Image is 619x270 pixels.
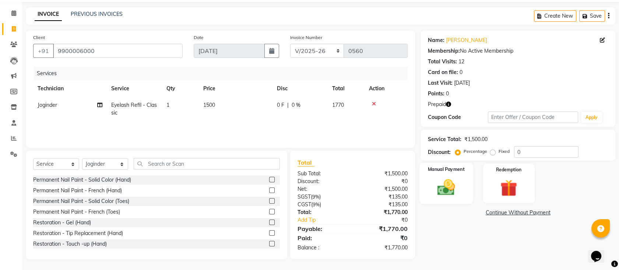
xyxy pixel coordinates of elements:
span: 0 F [277,101,284,109]
div: Points: [428,90,444,98]
div: ₹1,770.00 [353,208,414,216]
span: Total [298,159,314,166]
button: Apply [581,112,602,123]
div: 0 [460,69,463,76]
span: 0 % [292,101,300,109]
label: Client [33,34,45,41]
input: Search by Name/Mobile/Email/Code [53,44,183,58]
div: Membership: [428,47,460,55]
label: Invoice Number [290,34,322,41]
div: ( ) [292,193,353,201]
th: Qty [162,80,199,97]
div: Paid: [292,234,353,242]
div: [DATE] [454,79,470,87]
label: Percentage [464,148,487,155]
div: Coupon Code [428,113,488,121]
div: ₹1,500.00 [353,170,414,178]
button: Create New [534,10,576,22]
div: 0 [446,90,449,98]
div: ₹1,500.00 [353,185,414,193]
a: PREVIOUS INVOICES [71,11,123,17]
label: Date [194,34,204,41]
span: 9% [313,201,320,207]
th: Action [365,80,408,97]
button: +91 [33,44,54,58]
label: Redemption [496,166,521,173]
div: Service Total: [428,136,461,143]
div: Permanent Nail Paint - French (Hand) [33,187,122,194]
iframe: chat widget [588,241,612,263]
div: Payable: [292,224,353,233]
div: Restoration - Gel (Hand) [33,219,91,227]
div: Discount: [292,178,353,185]
div: ₹135.00 [353,201,414,208]
div: Net: [292,185,353,193]
span: Joginder [38,102,57,108]
th: Disc [272,80,328,97]
span: 1 [166,102,169,108]
div: ₹0 [363,216,413,224]
div: Restoration - Tip Replacement (Hand) [33,229,123,237]
div: Balance : [292,244,353,252]
div: 12 [458,58,464,66]
div: Total: [292,208,353,216]
img: _cash.svg [432,177,461,197]
th: Technician [33,80,107,97]
div: Card on file: [428,69,458,76]
label: Fixed [499,148,510,155]
span: 1770 [332,102,344,108]
input: Enter Offer / Coupon Code [488,112,578,123]
a: [PERSON_NAME] [446,36,487,44]
label: Manual Payment [428,166,465,173]
span: 1500 [203,102,215,108]
div: Last Visit: [428,79,453,87]
img: _gift.svg [495,178,523,199]
div: Services [34,67,413,80]
div: Discount: [428,148,451,156]
div: ₹1,500.00 [464,136,488,143]
div: ₹1,770.00 [353,244,414,252]
input: Search or Scan [134,158,280,169]
span: Eyelash Refil - Classic [111,102,157,116]
div: ₹0 [353,178,414,185]
button: Save [579,10,605,22]
div: Permanent Nail Paint - French (Toes) [33,208,120,216]
div: ₹135.00 [353,193,414,201]
a: Continue Without Payment [422,209,614,217]
span: SGST [298,193,311,200]
div: Name: [428,36,444,44]
div: Sub Total: [292,170,353,178]
div: Total Visits: [428,58,457,66]
a: Add Tip [292,216,363,224]
div: Permanent Nail Paint - Solid Color (Toes) [33,197,129,205]
a: INVOICE [35,8,62,21]
th: Price [199,80,272,97]
span: Prepaid [428,101,446,108]
div: ₹0 [353,234,414,242]
span: CGST [298,201,311,208]
div: No Active Membership [428,47,608,55]
span: | [287,101,289,109]
div: ( ) [292,201,353,208]
div: Restoration - Touch -up (Hand) [33,240,107,248]
span: 9% [312,194,319,200]
div: Permanent Nail Paint - Solid Color (Hand) [33,176,131,184]
th: Total [328,80,365,97]
div: ₹1,770.00 [353,224,414,233]
th: Service [107,80,162,97]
